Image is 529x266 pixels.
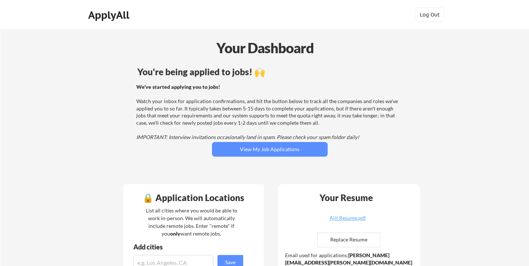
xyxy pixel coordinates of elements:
[133,244,245,250] div: Add cities
[125,193,262,202] div: 🔒 Application Locations
[136,83,401,141] div: Watch your inbox for application confirmations, and hit the button below to track all the compani...
[136,84,220,90] strong: We've started applying you to jobs!
[212,142,328,157] button: View My Job Applications
[88,9,132,21] div: ApplyAll
[304,215,392,227] a: Ajit Resume.pdf
[136,134,359,140] em: IMPORTANT: Interview invitations occasionally land in spam. Please check your spam folder daily!
[415,7,445,22] button: Log Out
[1,37,529,58] div: Your Dashboard
[310,193,383,202] div: Your Resume
[170,230,180,237] strong: only
[304,215,392,221] div: Ajit Resume.pdf
[141,207,242,237] div: List all cities where you would be able to work in-person. We will automatically include remote j...
[137,68,402,76] div: You're being applied to jobs! 🙌
[285,252,412,266] strong: [PERSON_NAME][EMAIL_ADDRESS][PERSON_NAME][DOMAIN_NAME]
